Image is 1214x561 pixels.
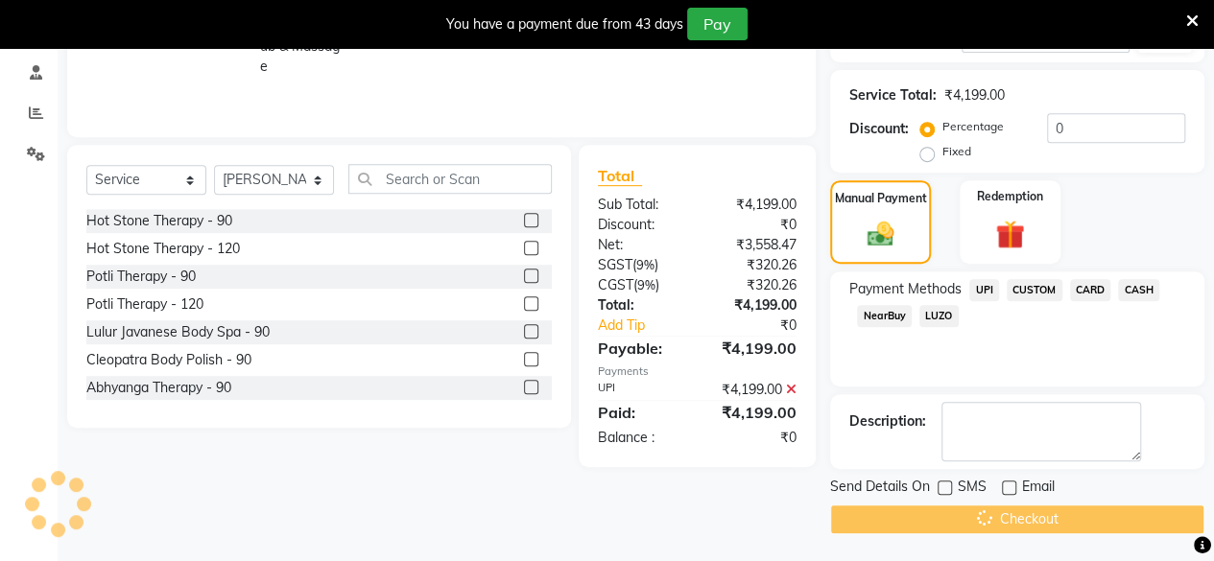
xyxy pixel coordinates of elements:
[697,295,811,316] div: ₹4,199.00
[86,211,232,231] div: Hot Stone Therapy - 90
[849,85,937,105] div: Service Total:
[86,350,251,370] div: Cleopatra Body Polish - 90
[919,305,959,327] span: LUZO
[849,411,926,432] div: Description:
[583,316,716,336] a: Add Tip
[1118,279,1159,301] span: CASH
[583,428,698,448] div: Balance :
[1022,477,1055,501] span: Email
[969,279,999,301] span: UPI
[1007,279,1062,301] span: CUSTOM
[942,143,971,160] label: Fixed
[697,255,811,275] div: ₹320.26
[857,305,912,327] span: NearBuy
[716,316,811,336] div: ₹0
[583,337,698,360] div: Payable:
[86,322,270,342] div: Lulur Javanese Body Spa - 90
[583,235,698,255] div: Net:
[697,235,811,255] div: ₹3,558.47
[835,190,927,207] label: Manual Payment
[697,195,811,215] div: ₹4,199.00
[598,276,633,293] span: CGST
[849,279,962,299] span: Payment Methods
[348,164,552,194] input: Search or Scan
[598,166,642,186] span: Total
[830,477,930,501] span: Send Details On
[697,215,811,235] div: ₹0
[849,119,909,139] div: Discount:
[1070,279,1111,301] span: CARD
[598,256,632,273] span: SGST
[583,255,698,275] div: ( )
[636,257,655,272] span: 9%
[637,277,655,292] span: 9%
[697,401,811,424] div: ₹4,199.00
[583,295,698,316] div: Total:
[697,428,811,448] div: ₹0
[583,380,698,400] div: UPI
[583,195,698,215] div: Sub Total:
[987,217,1034,252] img: _gift.svg
[944,85,1005,105] div: ₹4,199.00
[86,239,240,259] div: Hot Stone Therapy - 120
[942,118,1004,135] label: Percentage
[86,378,231,398] div: Abhyanga Therapy - 90
[446,14,683,35] div: You have a payment due from 43 days
[687,8,748,40] button: Pay
[583,401,698,424] div: Paid:
[697,380,811,400] div: ₹4,199.00
[697,275,811,295] div: ₹320.26
[583,215,698,235] div: Discount:
[86,267,196,287] div: Potli Therapy - 90
[86,294,203,315] div: Potli Therapy - 120
[859,219,903,249] img: _cash.svg
[583,275,698,295] div: ( )
[598,363,797,380] div: Payments
[958,477,987,501] span: SMS
[697,337,811,360] div: ₹4,199.00
[977,188,1043,205] label: Redemption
